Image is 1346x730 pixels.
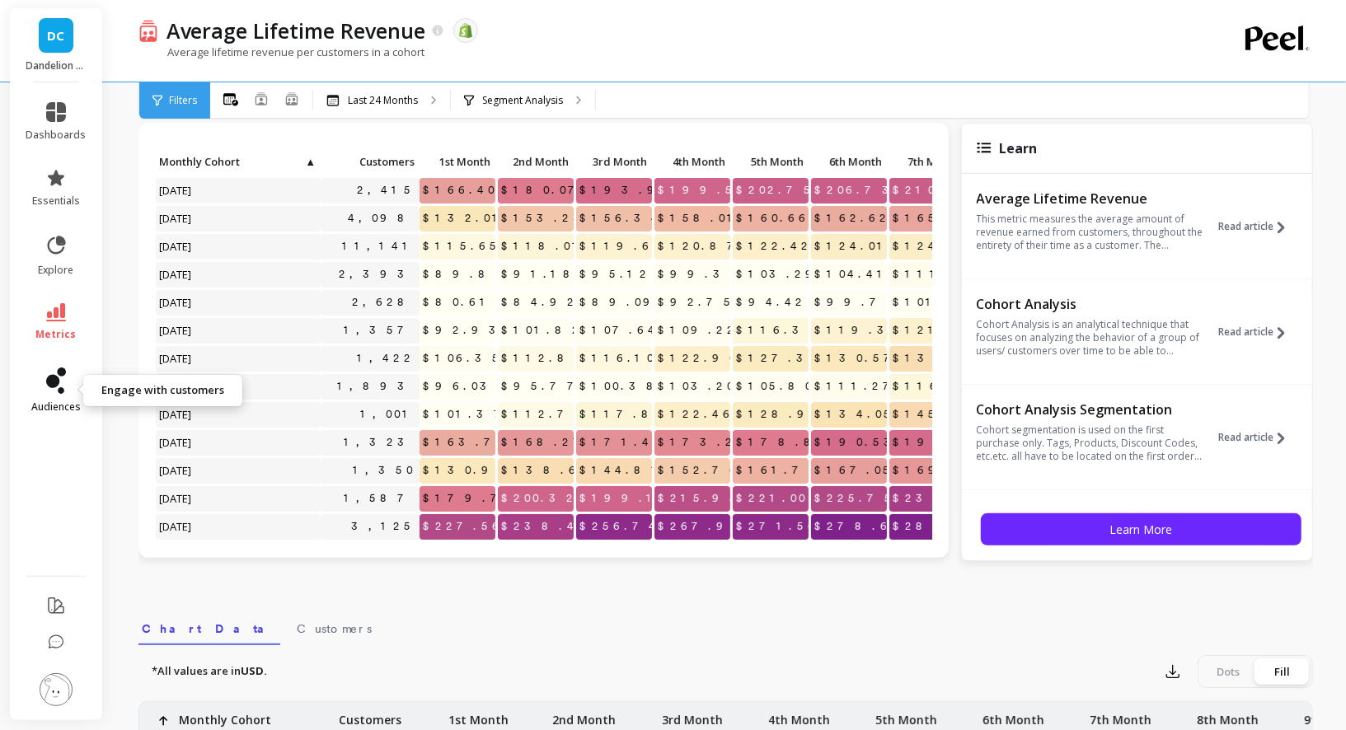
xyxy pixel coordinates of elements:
[482,94,563,107] p: Segment Analysis
[1218,294,1297,370] button: Read article
[977,296,1203,312] p: Cohort Analysis
[1218,189,1297,264] button: Read article
[419,150,497,175] div: Toggle SortBy
[889,458,980,483] span: $169.52
[156,430,196,455] span: [DATE]
[658,155,725,168] span: 4th Month
[498,150,574,173] p: 2nd Month
[420,206,509,231] span: $132.01
[1201,658,1255,685] div: Dots
[156,402,196,427] span: [DATE]
[36,328,77,341] span: metrics
[1218,400,1297,475] button: Read article
[733,206,814,231] span: $160.66
[811,262,894,287] span: $104.41
[297,620,372,637] span: Customers
[811,346,906,371] span: $130.57
[348,514,420,539] a: 3,125
[357,402,420,427] a: 1,001
[579,155,647,168] span: 3rd Month
[889,486,983,511] span: $230.58
[498,458,595,483] span: $138.65
[166,16,426,44] p: Average Lifetime Revenue
[156,178,196,203] span: [DATE]
[810,150,889,175] div: Toggle SortBy
[339,234,420,259] a: 11,141
[811,486,900,511] span: $225.75
[138,44,424,59] p: Average lifetime revenue per customers in a cohort
[420,402,516,427] span: $101.37
[420,262,518,287] span: $89.83
[498,318,588,343] span: $101.82
[654,178,752,203] span: $199.55
[179,702,271,728] p: Monthly Cohort
[448,702,509,728] p: 1st Month
[26,129,87,142] span: dashboards
[340,430,420,455] a: 1,323
[48,26,65,45] span: DC
[733,514,823,539] span: $271.56
[303,155,316,168] span: ▲
[576,514,664,539] span: $256.74
[498,178,590,203] span: $180.07
[156,374,196,399] span: [DATE]
[811,458,898,483] span: $167.05
[156,514,196,539] span: [DATE]
[814,155,882,168] span: 6th Month
[576,402,681,427] span: $117.83
[40,673,73,706] img: profile picture
[156,234,196,259] span: [DATE]
[654,486,745,511] span: $215.95
[733,430,843,455] span: $178.87
[498,514,595,539] span: $238.41
[1090,702,1151,728] p: 7th Month
[889,206,972,231] span: $165.10
[156,346,196,371] span: [DATE]
[889,178,968,203] span: $210.02
[576,430,675,455] span: $171.48
[345,206,420,231] a: 4,098
[768,702,830,728] p: 4th Month
[498,374,589,399] span: $95.77
[156,150,321,173] p: Monthly Cohort
[1000,139,1038,157] span: Learn
[458,23,473,38] img: api.shopify.svg
[889,430,1000,455] span: $198.37
[811,430,906,455] span: $190.53
[138,19,158,43] img: header icon
[654,346,743,371] span: $122.90
[889,374,982,399] span: $116.85
[977,213,1203,252] p: This metric measures the average amount of revenue earned from customers, throughout the entirety...
[811,318,917,343] span: $119.38
[811,234,894,259] span: $124.01
[576,458,668,483] span: $144.81
[889,514,998,539] span: $283.78
[156,486,196,511] span: [DATE]
[498,430,595,455] span: $168.27
[420,234,505,259] span: $115.65
[498,402,590,427] span: $112.75
[889,318,982,343] span: $121.82
[654,374,740,399] span: $103.20
[733,234,817,259] span: $122.42
[498,262,585,287] span: $91.18
[733,346,829,371] span: $127.34
[889,234,980,259] span: $124.72
[156,290,196,315] span: [DATE]
[733,150,809,173] p: 5th Month
[654,150,732,175] div: Toggle SortBy
[733,458,823,483] span: $161.70
[498,206,595,231] span: $153.23
[156,206,196,231] span: [DATE]
[420,374,502,399] span: $96.03
[155,150,233,175] div: Toggle SortBy
[498,486,582,511] span: $200.32
[811,402,899,427] span: $134.05
[156,262,196,287] span: [DATE]
[156,458,196,483] span: [DATE]
[576,150,652,173] p: 3rd Month
[420,486,530,511] span: $179.73
[654,290,739,315] span: $92.75
[348,94,418,107] p: Last 24 Months
[420,318,511,343] span: $92.93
